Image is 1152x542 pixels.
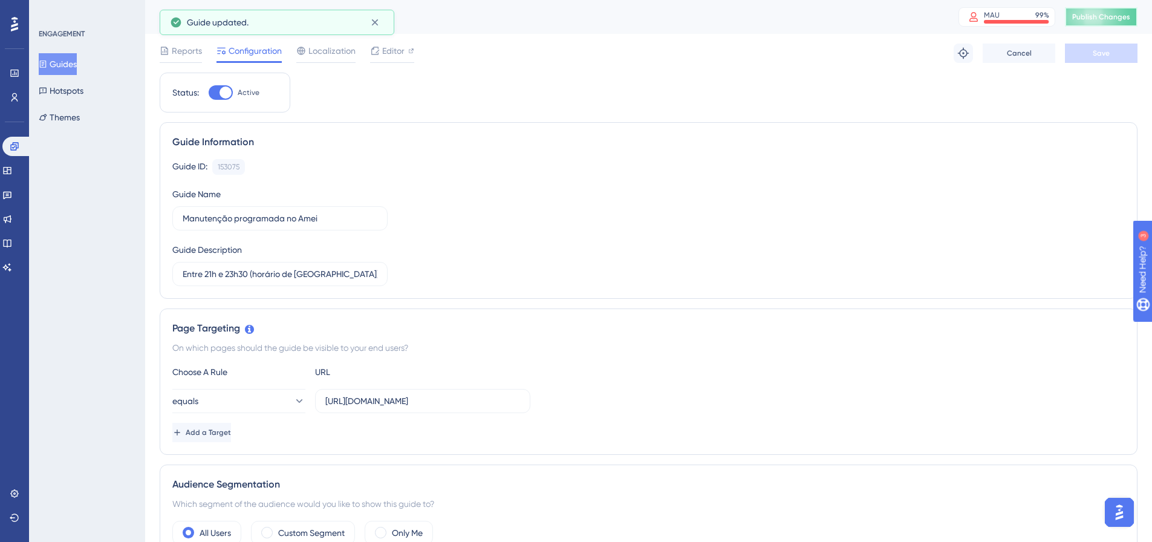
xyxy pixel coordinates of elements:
div: Choose A Rule [172,365,305,379]
button: Add a Target [172,423,231,442]
div: 153075 [218,162,239,172]
button: Guides [39,53,77,75]
div: 3 [84,6,88,16]
button: Themes [39,106,80,128]
div: 99 % [1035,10,1049,20]
div: Audience Segmentation [172,477,1125,492]
span: Save [1093,48,1110,58]
span: Need Help? [28,3,76,18]
button: equals [172,389,305,413]
div: Status: [172,85,199,100]
div: Guide Name [172,187,221,201]
span: Guide updated. [187,15,249,30]
div: MAU [984,10,1000,20]
input: Type your Guide’s Description here [183,267,377,281]
button: Cancel [983,44,1055,63]
div: ENGAGEMENT [39,29,85,39]
div: Which segment of the audience would you like to show this guide to? [172,497,1125,511]
label: All Users [200,526,231,540]
label: Custom Segment [278,526,345,540]
div: Page Targeting [172,321,1125,336]
span: Active [238,88,259,97]
label: Only Me [392,526,423,540]
input: yourwebsite.com/path [325,394,520,408]
span: Editor [382,44,405,58]
span: Configuration [229,44,282,58]
span: Localization [308,44,356,58]
button: Save [1065,44,1137,63]
iframe: UserGuiding AI Assistant Launcher [1101,494,1137,531]
div: Guide Description [172,243,242,257]
div: On which pages should the guide be visible to your end users? [172,341,1125,355]
span: Add a Target [186,428,231,437]
span: Cancel [1007,48,1032,58]
div: URL [315,365,448,379]
span: Reports [172,44,202,58]
span: equals [172,394,198,408]
div: Guide ID: [172,159,207,175]
button: Hotspots [39,80,83,102]
button: Publish Changes [1065,7,1137,27]
input: Type your Guide’s Name here [183,212,377,225]
span: Publish Changes [1072,12,1130,22]
div: Guide Information [172,135,1125,149]
div: Manutenção programada no Amei [160,8,928,25]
